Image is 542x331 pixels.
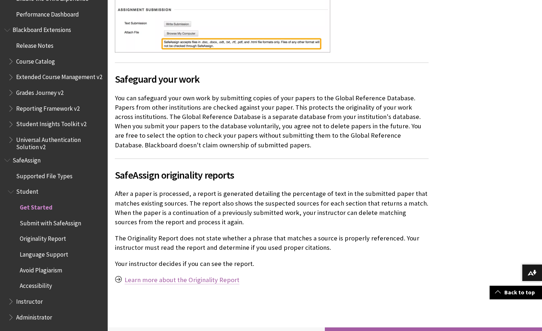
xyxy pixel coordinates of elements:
[115,93,429,150] p: You can safeguard your own work by submitting copies of your papers to the Global Reference Datab...
[16,118,87,128] span: Student Insights Toolkit v2
[115,189,429,227] p: After a paper is processed, a report is generated detailing the percentage of text in the submitt...
[16,186,38,196] span: Student
[20,264,62,274] span: Avoid Plagiarism
[16,71,102,81] span: Extended Course Management v2
[20,217,81,227] span: Submit with SafeAssign
[4,24,103,151] nav: Book outline for Blackboard Extensions
[125,276,239,284] a: Learn more about the Originality Report
[20,248,68,258] span: Language Support
[4,154,103,323] nav: Book outline for Blackboard SafeAssign
[115,167,429,183] span: SafeAssign originality reports
[20,280,52,290] span: Accessibility
[20,201,52,211] span: Get Started
[16,170,73,180] span: Supported File Types
[16,40,53,49] span: Release Notes
[13,154,41,164] span: SafeAssign
[16,311,52,321] span: Administrator
[490,286,542,299] a: Back to top
[115,234,429,252] p: The Originality Report does not state whether a phrase that matches a source is properly referenc...
[20,233,66,243] span: Originality Report
[16,87,64,96] span: Grades Journey v2
[16,295,43,305] span: Instructor
[16,102,80,112] span: Reporting Framework v2
[115,259,429,268] p: Your instructor decides if you can see the report.
[13,24,71,34] span: Blackboard Extensions
[16,8,79,18] span: Performance Dashboard
[16,55,55,65] span: Course Catalog
[16,134,103,151] span: Universal Authentication Solution v2
[115,72,429,87] span: Safeguard your work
